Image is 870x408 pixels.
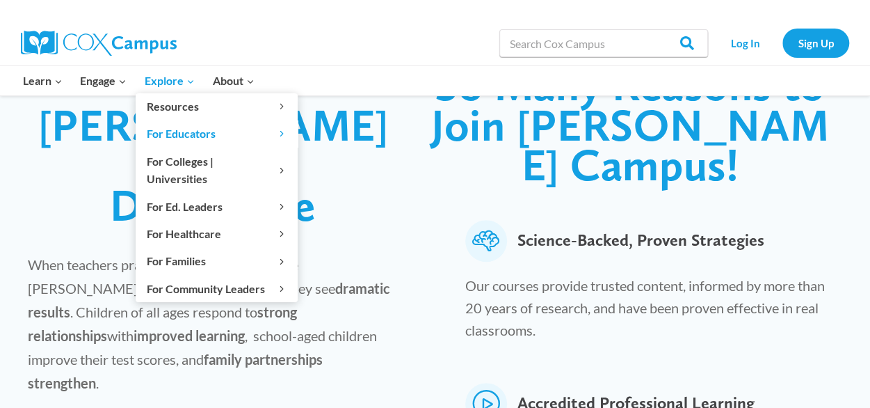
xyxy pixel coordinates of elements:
[136,193,298,219] button: Child menu of For Ed. Leaders
[431,58,829,191] span: So Many Reasons to Join [PERSON_NAME] Campus!
[21,31,177,56] img: Cox Campus
[782,29,849,57] a: Sign Up
[38,58,389,232] span: The [PERSON_NAME] Campus Difference
[136,120,298,147] button: Child menu of For Educators
[517,220,764,262] span: Science-Backed, Proven Strategies
[715,29,775,57] a: Log In
[499,29,708,57] input: Search Cox Campus
[134,327,245,344] strong: improved learning
[136,93,298,120] button: Child menu of Resources
[136,248,298,274] button: Child menu of For Families
[465,274,834,348] p: Our courses provide trusted content, informed by more than 20 years of research, and have been pr...
[715,29,849,57] nav: Secondary Navigation
[72,66,136,95] button: Child menu of Engage
[28,256,390,391] span: When teachers practice what is on the [PERSON_NAME][GEOGRAPHIC_DATA], they see . Children of all ...
[136,275,298,301] button: Child menu of For Community Leaders
[136,148,298,192] button: Child menu of For Colleges | Universities
[204,66,264,95] button: Child menu of About
[14,66,72,95] button: Child menu of Learn
[14,66,263,95] nav: Primary Navigation
[136,66,204,95] button: Child menu of Explore
[136,221,298,247] button: Child menu of For Healthcare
